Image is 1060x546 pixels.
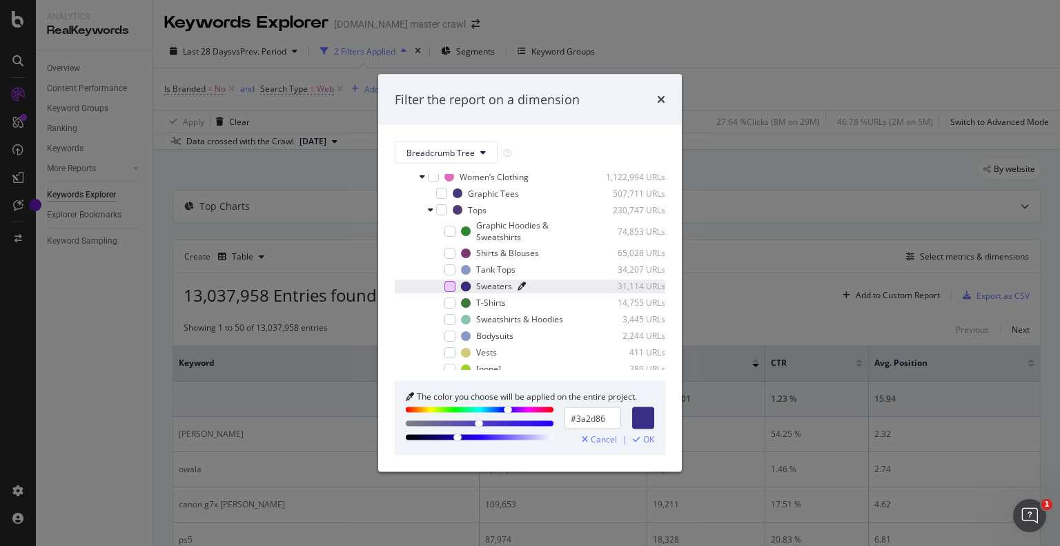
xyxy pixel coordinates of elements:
[598,313,665,325] div: 3,445 URLs
[476,313,563,325] div: Sweatshirts & Hoodies
[378,74,682,472] div: modal
[598,264,665,275] div: 34,207 URLs
[476,220,585,243] div: Graphic Hoodies & Sweatshirts
[598,187,665,199] div: 507,711 URLs
[468,204,487,215] div: Tops
[476,247,539,259] div: Shirts & Blouses
[598,170,665,182] div: 1,122,994 URLs
[395,90,580,108] div: Filter the report on a dimension
[598,204,665,215] div: 230,747 URLs
[476,264,516,275] div: Tank Tops
[476,280,512,292] div: Sweaters
[598,280,665,292] div: 31,114 URLs
[622,435,627,445] div: |
[591,435,617,445] span: Cancel
[406,146,475,158] span: Breadcrumb Tree
[395,142,498,164] button: Breadcrumb Tree
[598,247,665,259] div: 65,028 URLs
[460,170,529,182] div: Women’s Clothing
[417,392,637,402] div: The color you choose will be applied on the entire project.
[476,347,497,358] div: Vests
[604,225,665,237] div: 74,853 URLs
[598,347,665,358] div: 411 URLs
[476,297,506,309] div: T-Shirts
[598,297,665,309] div: 14,755 URLs
[643,435,654,445] span: OK
[476,330,513,342] div: Bodysuits
[598,330,665,342] div: 2,244 URLs
[598,363,665,375] div: 280 URLs
[657,90,665,108] div: times
[1041,499,1052,510] span: 1
[468,187,519,199] div: Graphic Tees
[1013,499,1046,532] iframe: Intercom live chat
[476,363,501,375] div: [none]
